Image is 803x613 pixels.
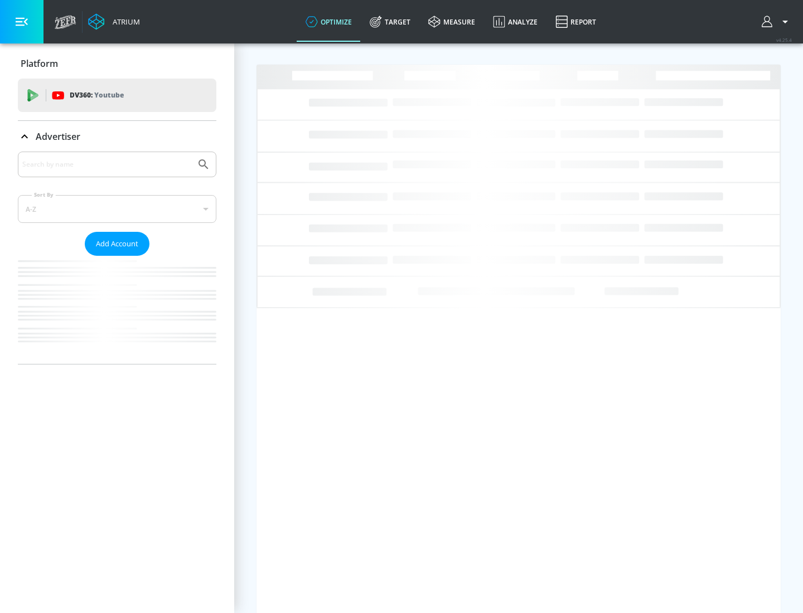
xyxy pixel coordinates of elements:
p: Youtube [94,89,124,101]
label: Sort By [32,191,56,198]
p: Advertiser [36,130,80,143]
button: Add Account [85,232,149,256]
span: Add Account [96,237,138,250]
a: measure [419,2,484,42]
a: Target [361,2,419,42]
div: Advertiser [18,152,216,364]
p: DV360: [70,89,124,101]
div: Advertiser [18,121,216,152]
a: optimize [297,2,361,42]
nav: list of Advertiser [18,256,216,364]
p: Platform [21,57,58,70]
a: Report [546,2,605,42]
span: v 4.25.4 [776,37,792,43]
div: DV360: Youtube [18,79,216,112]
div: Platform [18,48,216,79]
a: Atrium [88,13,140,30]
input: Search by name [22,157,191,172]
div: A-Z [18,195,216,223]
div: Atrium [108,17,140,27]
a: Analyze [484,2,546,42]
